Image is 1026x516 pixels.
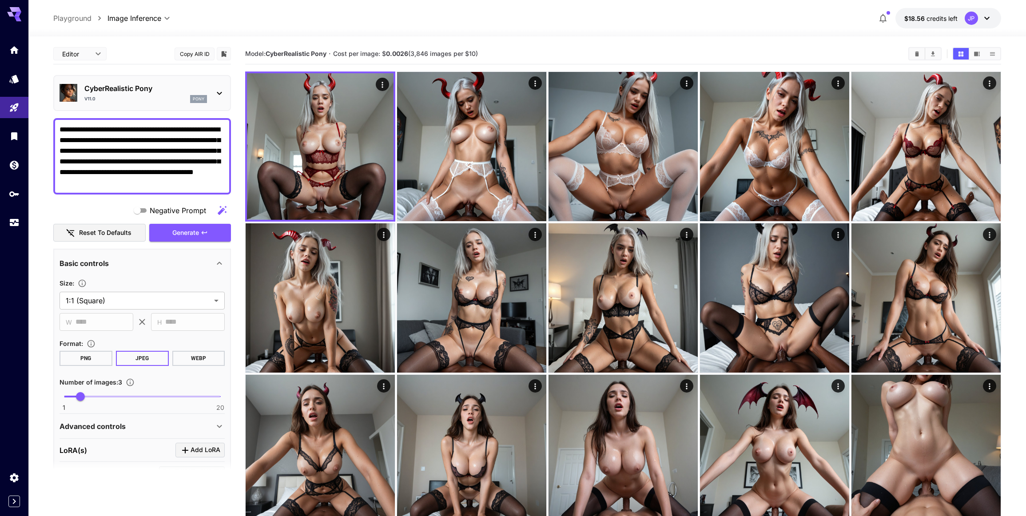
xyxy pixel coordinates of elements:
span: $18.56 [904,15,927,22]
div: $18.55852 [904,14,958,23]
button: Download All [925,48,941,60]
button: Generate [149,224,231,242]
span: W [66,317,72,327]
div: Actions [529,379,542,393]
button: JPEG [116,351,169,366]
button: Expand sidebar [8,496,20,507]
div: API Keys [9,188,20,199]
img: 2Q== [397,72,546,221]
span: Number of images : 3 [60,378,122,386]
div: Show images in grid viewShow images in video viewShow images in list view [952,47,1001,60]
button: Add to library [220,48,228,59]
img: 9k= [549,223,698,373]
div: Advanced controls [60,416,225,437]
button: Show images in list view [985,48,1000,60]
button: WEBP [172,351,225,366]
div: Library [9,131,20,142]
b: CyberRealistic Pony [266,50,326,57]
button: Copy AIR ID [175,48,215,60]
div: Clear ImagesDownload All [908,47,942,60]
div: Actions [983,379,996,393]
div: Playground [9,102,20,113]
div: Usage [9,217,20,228]
div: Actions [680,379,693,393]
div: Actions [376,78,389,91]
img: 2Q== [549,72,698,221]
img: Z [700,72,849,221]
span: Negative Prompt [150,205,206,216]
div: Actions [377,228,390,241]
p: CyberRealistic Pony [84,83,207,94]
span: credits left [927,15,958,22]
div: Actions [529,228,542,241]
div: Actions [831,379,845,393]
div: Actions [831,76,845,90]
div: Actions [831,228,845,241]
b: 0.0026 [386,50,408,57]
span: H [157,317,162,327]
span: Format : [60,340,83,347]
p: Basic controls [60,258,109,269]
span: Model: [245,50,326,57]
div: Actions [983,228,996,241]
div: Actions [529,76,542,90]
img: Z [397,223,546,373]
p: Advanced controls [60,421,126,432]
span: Editor [62,49,90,59]
button: $18.55852JP [895,8,1001,28]
p: LoRA(s) [60,445,87,456]
button: Clear Images [909,48,925,60]
div: Basic controls [60,253,225,274]
span: 1:1 (Square) [66,295,211,306]
div: Actions [377,379,390,393]
button: Adjust the dimensions of the generated image by specifying its width and height in pixels, or sel... [74,279,90,288]
div: JP [965,12,978,25]
button: Show images in grid view [953,48,969,60]
span: Add LoRA [191,445,220,456]
button: Choose the file format for the output image. [83,339,99,348]
span: Generate [172,227,199,238]
p: v11.0 [84,95,95,102]
div: Wallet [9,159,20,171]
img: 9k= [851,72,1001,221]
button: Show images in video view [969,48,985,60]
span: Image Inference [107,13,161,24]
div: Settings [9,472,20,483]
button: Specify how many images to generate in a single request. Each image generation will be charged se... [122,378,138,387]
img: Z [246,223,395,373]
img: 2Q== [700,223,849,373]
div: Actions [983,76,996,90]
span: Size : [60,279,74,287]
button: Click to add LoRA [175,443,225,457]
p: · [329,48,331,59]
img: Z [247,73,394,220]
div: Models [9,73,20,84]
a: Playground [53,13,91,24]
button: Reset to defaults [53,224,146,242]
span: 1 [63,403,65,412]
img: Z [851,223,1001,373]
span: 20 [216,403,224,412]
div: CyberRealistic Ponyv11.0pony [60,79,225,107]
div: Actions [680,76,693,90]
nav: breadcrumb [53,13,107,24]
div: Home [9,44,20,56]
button: PNG [60,351,112,366]
p: pony [193,96,204,102]
span: Cost per image: $ (3,846 images per $10) [333,50,478,57]
div: Actions [680,228,693,241]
